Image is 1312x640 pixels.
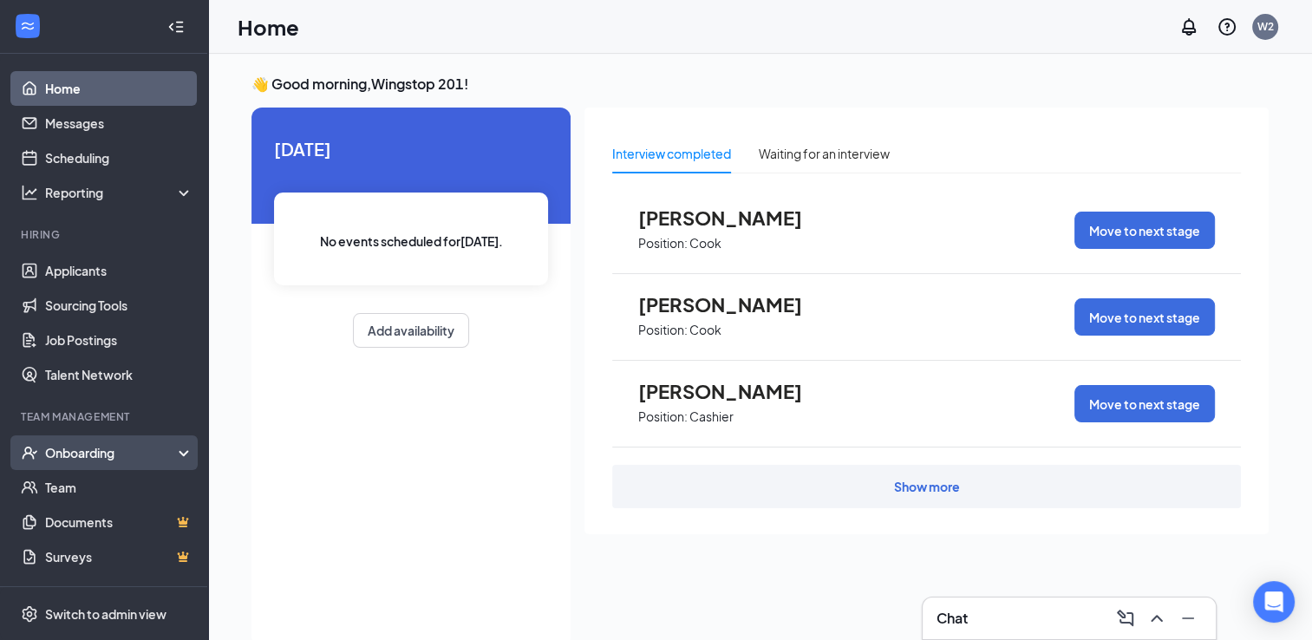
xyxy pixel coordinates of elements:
[45,323,193,357] a: Job Postings
[45,505,193,539] a: DocumentsCrown
[1115,608,1136,629] svg: ComposeMessage
[21,409,190,424] div: Team Management
[167,18,185,36] svg: Collapse
[1217,16,1237,37] svg: QuestionInfo
[274,135,548,162] span: [DATE]
[638,235,688,251] p: Position:
[21,227,190,242] div: Hiring
[21,605,38,623] svg: Settings
[638,322,688,338] p: Position:
[238,12,299,42] h1: Home
[689,408,734,425] p: Cashier
[1178,608,1198,629] svg: Minimize
[45,357,193,392] a: Talent Network
[45,71,193,106] a: Home
[19,17,36,35] svg: WorkstreamLogo
[638,293,829,316] span: [PERSON_NAME]
[638,408,688,425] p: Position:
[1074,212,1215,249] button: Move to next stage
[1178,16,1199,37] svg: Notifications
[638,206,829,229] span: [PERSON_NAME]
[45,253,193,288] a: Applicants
[1074,385,1215,422] button: Move to next stage
[1074,298,1215,336] button: Move to next stage
[45,184,194,201] div: Reporting
[689,235,721,251] p: Cook
[638,380,829,402] span: [PERSON_NAME]
[1143,604,1171,632] button: ChevronUp
[353,313,469,348] button: Add availability
[45,470,193,505] a: Team
[21,444,38,461] svg: UserCheck
[1257,19,1274,34] div: W2
[45,539,193,574] a: SurveysCrown
[759,144,890,163] div: Waiting for an interview
[894,478,960,495] div: Show more
[251,75,1269,94] h3: 👋 Good morning, Wingstop 201 !
[1174,604,1202,632] button: Minimize
[320,232,503,251] span: No events scheduled for [DATE] .
[937,609,968,628] h3: Chat
[21,184,38,201] svg: Analysis
[45,106,193,140] a: Messages
[1146,608,1167,629] svg: ChevronUp
[1112,604,1139,632] button: ComposeMessage
[612,144,731,163] div: Interview completed
[45,444,179,461] div: Onboarding
[45,288,193,323] a: Sourcing Tools
[1253,581,1295,623] div: Open Intercom Messenger
[45,605,166,623] div: Switch to admin view
[45,140,193,175] a: Scheduling
[689,322,721,338] p: Cook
